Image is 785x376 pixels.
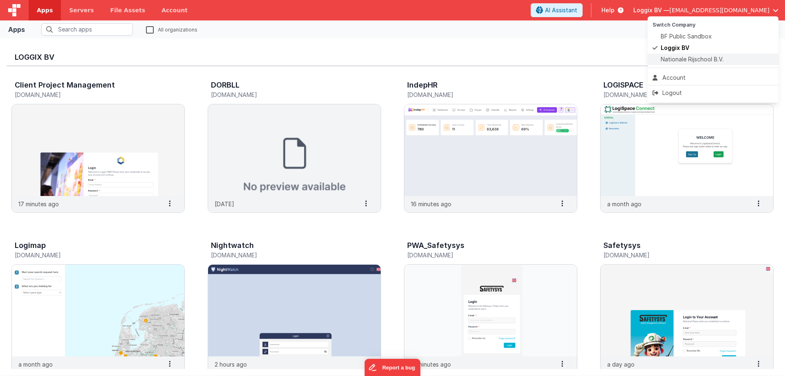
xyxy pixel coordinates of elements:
[661,55,724,63] span: Nationale Rijschool B.V.
[661,44,689,52] span: Loggix BV
[365,359,421,376] iframe: Marker.io feedback button
[661,32,712,41] span: BF Public Sandbox
[653,89,774,97] div: Logout
[653,74,774,82] div: Account
[653,22,774,27] h5: Switch Company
